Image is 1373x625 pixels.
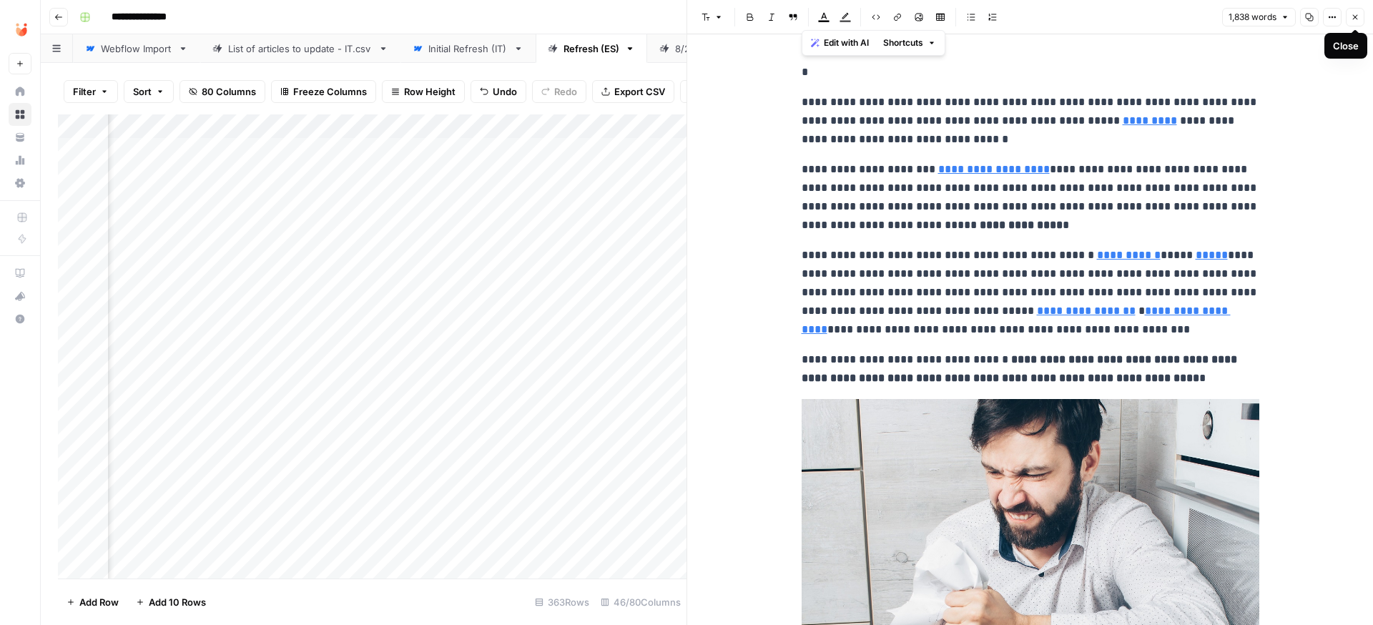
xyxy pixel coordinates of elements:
button: Row Height [382,80,465,103]
a: Settings [9,172,31,195]
a: Initial Refresh (IT) [400,34,536,63]
span: Row Height [404,84,456,99]
div: Webflow Import [101,41,172,56]
span: Sort [133,84,152,99]
span: Add Row [79,595,119,609]
a: Your Data [9,126,31,149]
span: 1,838 words [1229,11,1276,24]
img: Unobravo Logo [9,16,34,42]
a: Usage [9,149,31,172]
span: Edit with AI [824,36,869,49]
button: Filter [64,80,118,103]
span: Redo [554,84,577,99]
span: 80 Columns [202,84,256,99]
button: Add 10 Rows [127,591,215,614]
a: Browse [9,103,31,126]
button: 80 Columns [179,80,265,103]
button: Export CSV [592,80,674,103]
div: Refresh (ES) [564,41,619,56]
button: Shortcuts [877,34,942,52]
button: 1,838 words [1222,8,1296,26]
a: Webflow Import [73,34,200,63]
a: AirOps Academy [9,262,31,285]
button: Freeze Columns [271,80,376,103]
button: Sort [124,80,174,103]
span: Filter [73,84,96,99]
div: Close [1333,39,1359,53]
button: What's new? [9,285,31,307]
div: 363 Rows [529,591,595,614]
div: 46/80 Columns [595,591,686,614]
a: Home [9,80,31,103]
div: 8/25 List [675,41,714,56]
span: Add 10 Rows [149,595,206,609]
button: Add Row [58,591,127,614]
span: Export CSV [614,84,665,99]
button: Workspace: Unobravo [9,11,31,47]
button: Edit with AI [805,34,875,52]
span: Shortcuts [883,36,923,49]
button: Redo [532,80,586,103]
a: Refresh (ES) [536,34,647,63]
div: Initial Refresh (IT) [428,41,508,56]
span: Undo [493,84,517,99]
button: Undo [471,80,526,103]
a: 8/25 List [647,34,742,63]
span: Freeze Columns [293,84,367,99]
a: List of articles to update - IT.csv [200,34,400,63]
div: List of articles to update - IT.csv [228,41,373,56]
button: Help + Support [9,307,31,330]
